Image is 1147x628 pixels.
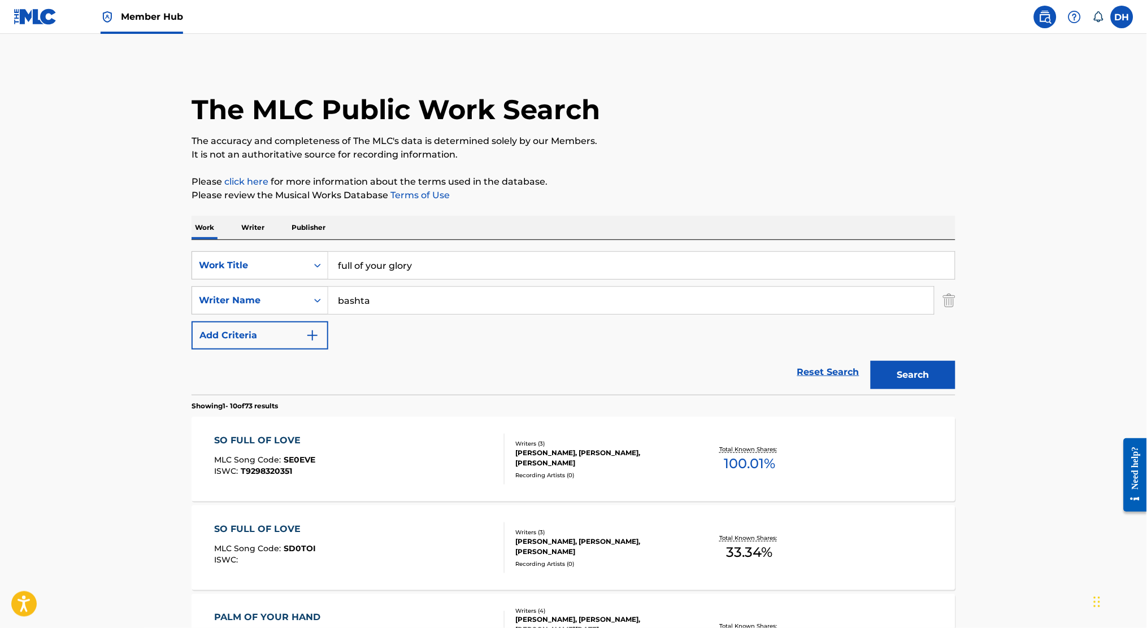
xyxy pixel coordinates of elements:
[192,251,955,395] form: Search Form
[1093,11,1104,23] div: Notifications
[388,190,450,200] a: Terms of Use
[121,10,183,23] span: Member Hub
[724,453,775,474] span: 100.01 %
[792,360,865,385] a: Reset Search
[215,455,284,465] span: MLC Song Code :
[238,216,268,239] p: Writer
[215,434,316,447] div: SO FULL OF LOVE
[1090,574,1147,628] iframe: Chat Widget
[515,448,686,468] div: [PERSON_NAME], [PERSON_NAME], [PERSON_NAME]
[215,522,316,536] div: SO FULL OF LOVE
[199,259,301,272] div: Work Title
[284,455,316,465] span: SE0EVE
[215,466,241,476] span: ISWC :
[515,439,686,448] div: Writers ( 3 )
[192,321,328,350] button: Add Criteria
[1039,10,1052,24] img: search
[215,611,327,625] div: PALM OF YOUR HAND
[515,537,686,557] div: [PERSON_NAME], [PERSON_NAME], [PERSON_NAME]
[215,543,284,553] span: MLC Song Code :
[199,294,301,307] div: Writer Name
[192,175,955,189] p: Please for more information about the terms used in the database.
[14,8,57,25] img: MLC Logo
[515,528,686,537] div: Writers ( 3 )
[1115,429,1147,520] iframe: Resource Center
[192,93,600,127] h1: The MLC Public Work Search
[192,134,955,148] p: The accuracy and completeness of The MLC's data is determined solely by our Members.
[1111,6,1133,28] div: User Menu
[515,471,686,479] div: Recording Artists ( 0 )
[284,543,316,553] span: SD0TOI
[719,534,780,542] p: Total Known Shares:
[241,466,293,476] span: T9298320351
[192,189,955,202] p: Please review the Musical Works Database
[224,176,268,187] a: click here
[101,10,114,24] img: Top Rightsholder
[515,607,686,615] div: Writers ( 4 )
[306,329,319,342] img: 9d2ae6d4665cec9f34b9.svg
[1063,6,1086,28] div: Help
[1094,585,1101,619] div: Drag
[719,445,780,453] p: Total Known Shares:
[1034,6,1057,28] a: Public Search
[192,148,955,162] p: It is not an authoritative source for recording information.
[192,401,278,411] p: Showing 1 - 10 of 73 results
[288,216,329,239] p: Publisher
[871,361,955,389] button: Search
[192,216,218,239] p: Work
[943,286,955,315] img: Delete Criterion
[727,542,773,562] span: 33.34 %
[192,505,955,590] a: SO FULL OF LOVEMLC Song Code:SD0TOIISWC:Writers (3)[PERSON_NAME], [PERSON_NAME], [PERSON_NAME]Rec...
[192,417,955,501] a: SO FULL OF LOVEMLC Song Code:SE0EVEISWC:T9298320351Writers (3)[PERSON_NAME], [PERSON_NAME], [PERS...
[215,555,241,565] span: ISWC :
[515,560,686,568] div: Recording Artists ( 0 )
[1068,10,1081,24] img: help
